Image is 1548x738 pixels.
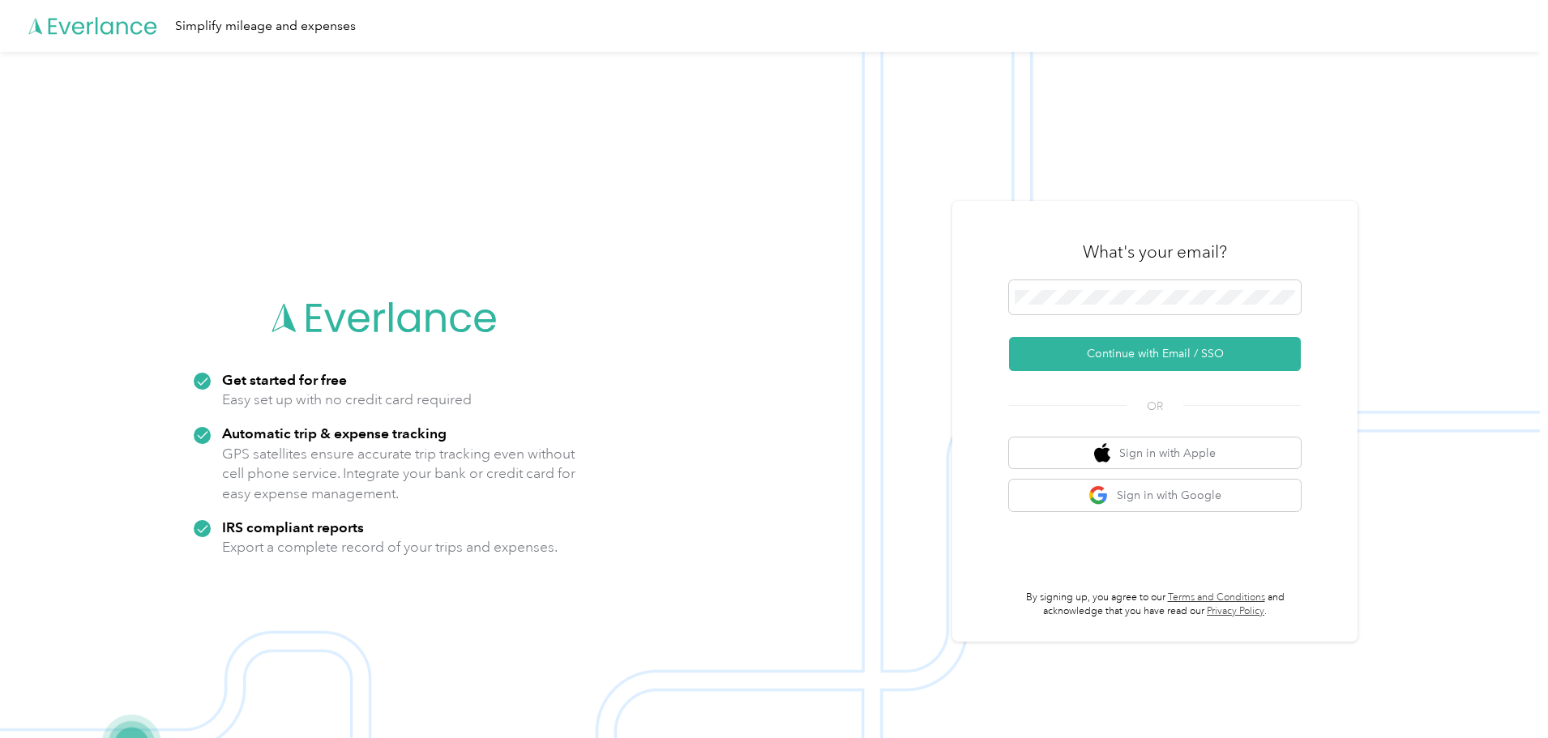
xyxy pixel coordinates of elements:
[1083,241,1227,263] h3: What's your email?
[222,444,576,504] p: GPS satellites ensure accurate trip tracking even without cell phone service. Integrate your bank...
[1088,485,1109,506] img: google logo
[1127,398,1183,415] span: OR
[1207,605,1264,617] a: Privacy Policy
[1009,437,1301,469] button: apple logoSign in with Apple
[175,16,356,36] div: Simplify mileage and expenses
[222,537,558,557] p: Export a complete record of your trips and expenses.
[1168,591,1265,604] a: Terms and Conditions
[1009,480,1301,511] button: google logoSign in with Google
[222,424,447,442] strong: Automatic trip & expense tracking
[222,371,347,388] strong: Get started for free
[1009,337,1301,371] button: Continue with Email / SSO
[222,390,472,410] p: Easy set up with no credit card required
[1009,591,1301,619] p: By signing up, you agree to our and acknowledge that you have read our .
[1094,443,1110,463] img: apple logo
[222,518,364,535] strong: IRS compliant reports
